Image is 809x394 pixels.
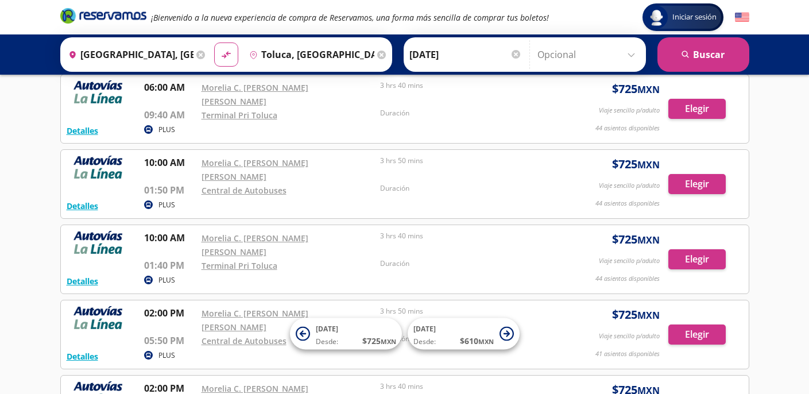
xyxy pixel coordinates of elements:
p: PLUS [158,125,175,135]
small: MXN [478,337,494,346]
button: English [735,10,749,25]
p: 10:00 AM [144,231,196,245]
button: Elegir [668,174,726,194]
button: Detalles [67,125,98,137]
small: MXN [637,159,660,171]
button: [DATE]Desde:$610MXN [408,318,520,350]
button: Detalles [67,275,98,287]
span: $ 725 [612,306,660,323]
p: Viaje sencillo p/adulto [599,256,660,266]
p: PLUS [158,275,175,285]
p: PLUS [158,200,175,210]
button: Detalles [67,350,98,362]
a: Terminal Pri Toluca [202,260,277,271]
a: Terminal Pri Toluca [202,110,277,121]
img: RESERVAMOS [67,156,130,179]
span: $ 725 [612,156,660,173]
p: Duración [380,183,553,194]
span: $ 725 [612,80,660,98]
p: 44 asientos disponibles [595,123,660,133]
p: 44 asientos disponibles [595,274,660,284]
small: MXN [381,337,396,346]
small: MXN [637,83,660,96]
p: 3 hrs 50 mins [380,306,553,316]
img: RESERVAMOS [67,231,130,254]
p: 02:00 PM [144,306,196,320]
p: 06:00 AM [144,80,196,94]
i: Brand Logo [60,7,146,24]
p: 44 asientos disponibles [595,199,660,208]
p: 09:40 AM [144,108,196,122]
p: 05:50 PM [144,334,196,347]
input: Opcional [537,40,640,69]
a: Central de Autobuses [202,185,287,196]
input: Elegir Fecha [409,40,522,69]
a: Morelia C. [PERSON_NAME] [PERSON_NAME] [202,233,308,257]
small: MXN [637,234,660,246]
p: 3 hrs 40 mins [380,80,553,91]
a: Morelia C. [PERSON_NAME] [PERSON_NAME] [202,308,308,333]
span: [DATE] [413,324,436,334]
p: Duración [380,258,553,269]
button: Detalles [67,200,98,212]
span: Desde: [316,337,338,347]
img: RESERVAMOS [67,306,130,329]
p: Viaje sencillo p/adulto [599,106,660,115]
p: PLUS [158,350,175,361]
img: RESERVAMOS [67,80,130,103]
span: $ 725 [612,231,660,248]
p: 3 hrs 40 mins [380,381,553,392]
p: 10:00 AM [144,156,196,169]
p: Viaje sencillo p/adulto [599,331,660,341]
button: [DATE]Desde:$725MXN [290,318,402,350]
a: Central de Autobuses [202,335,287,346]
span: Desde: [413,337,436,347]
input: Buscar Origen [64,40,193,69]
small: MXN [637,309,660,322]
em: ¡Bienvenido a la nueva experiencia de compra de Reservamos, una forma más sencilla de comprar tus... [151,12,549,23]
span: [DATE] [316,324,338,334]
a: Brand Logo [60,7,146,28]
a: Morelia C. [PERSON_NAME] [PERSON_NAME] [202,82,308,107]
p: 3 hrs 40 mins [380,231,553,241]
p: 41 asientos disponibles [595,349,660,359]
button: Elegir [668,249,726,269]
span: Iniciar sesión [668,11,721,23]
button: Buscar [657,37,749,72]
a: Morelia C. [PERSON_NAME] [PERSON_NAME] [202,157,308,182]
input: Buscar Destino [245,40,374,69]
span: $ 610 [460,335,494,347]
p: 01:40 PM [144,258,196,272]
p: Viaje sencillo p/adulto [599,181,660,191]
button: Elegir [668,99,726,119]
p: 3 hrs 50 mins [380,156,553,166]
button: Elegir [668,325,726,345]
p: 01:50 PM [144,183,196,197]
p: Duración [380,108,553,118]
span: $ 725 [362,335,396,347]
